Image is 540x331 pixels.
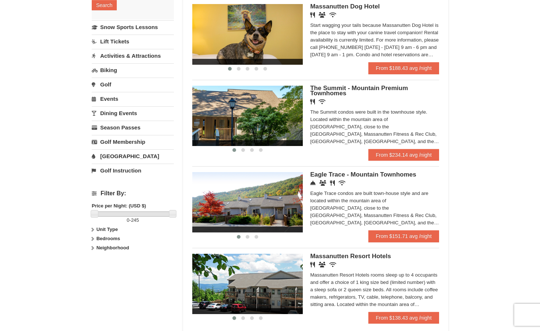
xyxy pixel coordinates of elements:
[92,49,174,63] a: Activities & Attractions
[131,217,139,223] span: 245
[368,62,439,74] a: From $188.43 avg /night
[329,262,336,267] i: Wireless Internet (free)
[92,20,174,34] a: Snow Sports Lessons
[330,180,335,186] i: Restaurant
[92,149,174,163] a: [GEOGRAPHIC_DATA]
[319,262,326,267] i: Banquet Facilities
[92,203,146,209] strong: Price per Night: (USD $)
[97,245,129,250] strong: Neighborhood
[92,121,174,134] a: Season Passes
[310,108,439,145] div: The Summit condos were built in the townhouse style. Located within the mountain area of [GEOGRAP...
[310,99,315,104] i: Restaurant
[92,35,174,48] a: Lift Tickets
[92,106,174,120] a: Dining Events
[310,190,439,227] div: Eagle Trace condos are built town-house style and are located within the mountain area of [GEOGRA...
[368,149,439,161] a: From $234.14 avg /night
[339,180,346,186] i: Wireless Internet (free)
[310,180,316,186] i: Concierge Desk
[92,135,174,149] a: Golf Membership
[310,271,439,308] div: Massanutten Resort Hotels rooms sleep up to 4 occupants and offer a choice of 1 king size bed (li...
[310,85,408,97] span: The Summit - Mountain Premium Townhomes
[97,227,118,232] strong: Unit Type
[310,253,391,260] span: Massanutten Resort Hotels
[92,164,174,177] a: Golf Instruction
[92,217,174,224] label: -
[92,190,174,197] h4: Filter By:
[127,217,129,223] span: 0
[368,230,439,242] a: From $151.71 avg /night
[92,92,174,106] a: Events
[92,78,174,91] a: Golf
[319,99,326,104] i: Wireless Internet (free)
[92,63,174,77] a: Biking
[310,22,439,58] div: Start wagging your tails because Massanutten Dog Hotel is the place to stay with your canine trav...
[368,312,439,324] a: From $138.43 avg /night
[319,12,326,18] i: Banquet Facilities
[310,3,380,10] span: Massanutten Dog Hotel
[329,12,336,18] i: Wireless Internet (free)
[310,262,315,267] i: Restaurant
[319,180,326,186] i: Conference Facilities
[310,12,315,18] i: Restaurant
[97,236,120,241] strong: Bedrooms
[310,171,416,178] span: Eagle Trace - Mountain Townhomes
